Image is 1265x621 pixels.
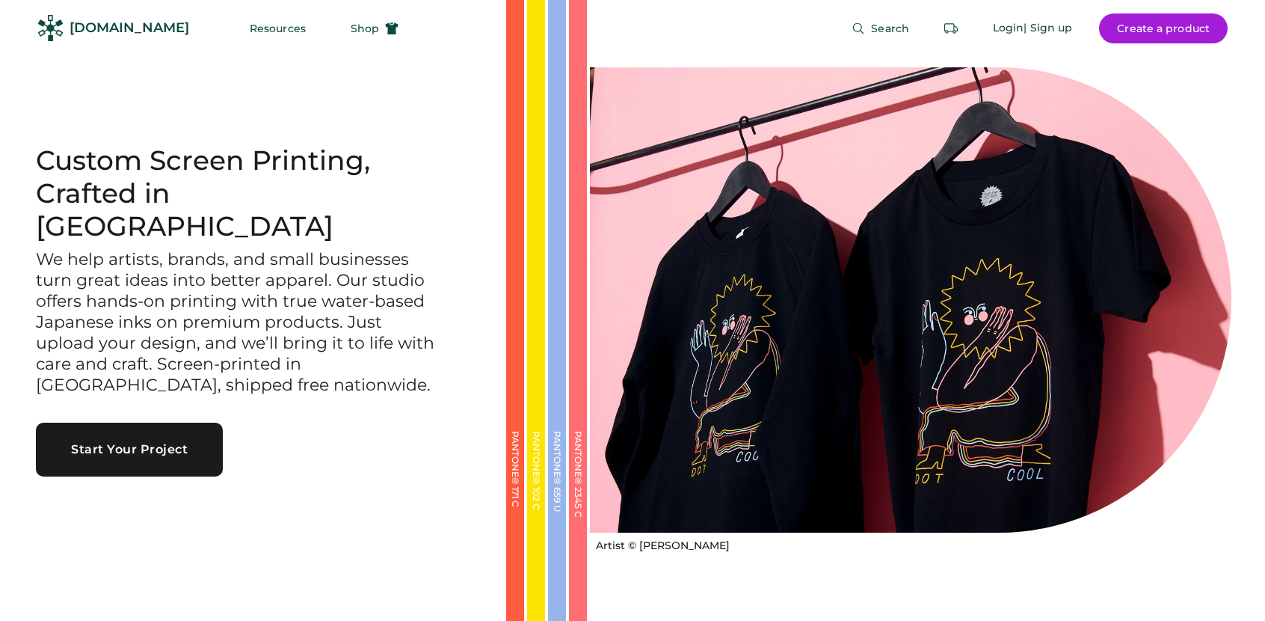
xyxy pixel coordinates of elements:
[37,15,64,41] img: Rendered Logo - Screens
[573,431,582,581] div: PANTONE® 2345 C
[871,23,909,34] span: Search
[36,144,470,243] h1: Custom Screen Printing, Crafted in [GEOGRAPHIC_DATA]
[1024,21,1072,36] div: | Sign up
[1099,13,1228,43] button: Create a product
[70,19,189,37] div: [DOMAIN_NAME]
[511,431,520,581] div: PANTONE® 171 C
[596,539,730,554] div: Artist © [PERSON_NAME]
[993,21,1024,36] div: Login
[333,13,416,43] button: Shop
[553,431,561,581] div: PANTONE® 659 U
[36,423,223,477] button: Start Your Project
[232,13,324,43] button: Resources
[532,431,541,581] div: PANTONE® 102 C
[351,23,379,34] span: Shop
[36,249,440,396] h3: We help artists, brands, and small businesses turn great ideas into better apparel. Our studio of...
[936,13,966,43] button: Retrieve an order
[590,533,730,554] a: Artist © [PERSON_NAME]
[834,13,927,43] button: Search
